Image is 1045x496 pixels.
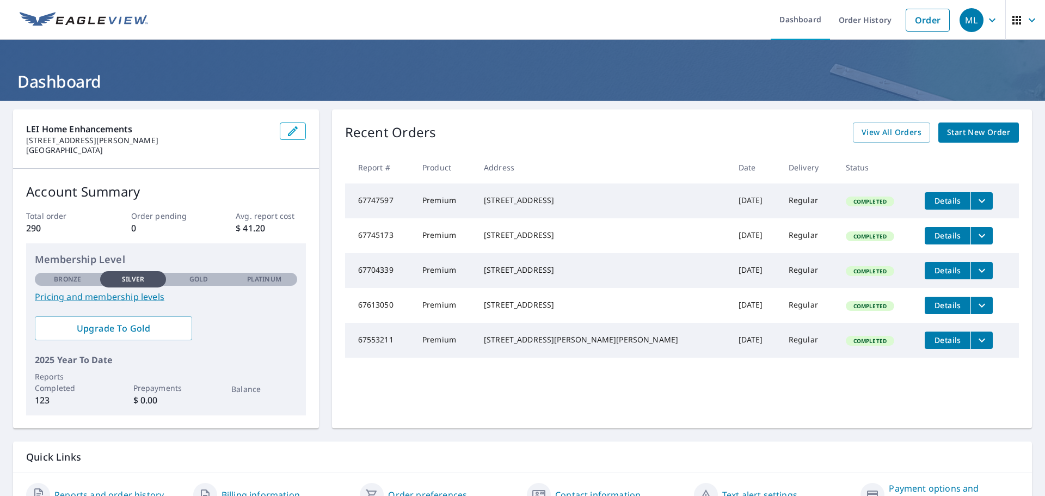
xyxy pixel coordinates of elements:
[853,123,930,143] a: View All Orders
[484,299,721,310] div: [STREET_ADDRESS]
[54,274,81,284] p: Bronze
[236,210,305,222] p: Avg. report cost
[131,210,201,222] p: Order pending
[780,151,837,183] th: Delivery
[730,151,780,183] th: Date
[475,151,730,183] th: Address
[931,300,964,310] span: Details
[35,252,297,267] p: Membership Level
[960,8,983,32] div: ML
[131,222,201,235] p: 0
[44,322,183,334] span: Upgrade To Gold
[345,253,414,288] td: 67704339
[780,323,837,358] td: Regular
[345,288,414,323] td: 67613050
[484,334,721,345] div: [STREET_ADDRESS][PERSON_NAME][PERSON_NAME]
[26,136,271,145] p: [STREET_ADDRESS][PERSON_NAME]
[780,288,837,323] td: Regular
[847,232,893,240] span: Completed
[20,12,148,28] img: EV Logo
[970,297,993,314] button: filesDropdownBtn-67613050
[13,70,1032,93] h1: Dashboard
[414,151,475,183] th: Product
[925,332,970,349] button: detailsBtn-67553211
[970,227,993,244] button: filesDropdownBtn-67745173
[133,382,199,394] p: Prepayments
[847,337,893,345] span: Completed
[345,323,414,358] td: 67553211
[35,353,297,366] p: 2025 Year To Date
[414,218,475,253] td: Premium
[925,227,970,244] button: detailsBtn-67745173
[414,323,475,358] td: Premium
[730,218,780,253] td: [DATE]
[931,195,964,206] span: Details
[133,394,199,407] p: $ 0.00
[847,267,893,275] span: Completed
[780,218,837,253] td: Regular
[780,253,837,288] td: Regular
[122,274,145,284] p: Silver
[730,323,780,358] td: [DATE]
[35,290,297,303] a: Pricing and membership levels
[414,253,475,288] td: Premium
[236,222,305,235] p: $ 41.20
[26,210,96,222] p: Total order
[345,218,414,253] td: 67745173
[345,151,414,183] th: Report #
[35,371,100,394] p: Reports Completed
[847,198,893,205] span: Completed
[906,9,950,32] a: Order
[26,123,271,136] p: LEI Home Enhancements
[35,316,192,340] a: Upgrade To Gold
[26,182,306,201] p: Account Summary
[938,123,1019,143] a: Start New Order
[189,274,208,284] p: Gold
[970,332,993,349] button: filesDropdownBtn-67553211
[862,126,921,139] span: View All Orders
[931,265,964,275] span: Details
[247,274,281,284] p: Platinum
[925,262,970,279] button: detailsBtn-67704339
[970,192,993,210] button: filesDropdownBtn-67747597
[970,262,993,279] button: filesDropdownBtn-67704339
[484,230,721,241] div: [STREET_ADDRESS]
[730,183,780,218] td: [DATE]
[414,183,475,218] td: Premium
[484,195,721,206] div: [STREET_ADDRESS]
[26,450,1019,464] p: Quick Links
[925,192,970,210] button: detailsBtn-67747597
[26,222,96,235] p: 290
[847,302,893,310] span: Completed
[35,394,100,407] p: 123
[947,126,1010,139] span: Start New Order
[414,288,475,323] td: Premium
[780,183,837,218] td: Regular
[931,335,964,345] span: Details
[931,230,964,241] span: Details
[730,288,780,323] td: [DATE]
[26,145,271,155] p: [GEOGRAPHIC_DATA]
[345,183,414,218] td: 67747597
[231,383,297,395] p: Balance
[484,265,721,275] div: [STREET_ADDRESS]
[730,253,780,288] td: [DATE]
[345,123,437,143] p: Recent Orders
[925,297,970,314] button: detailsBtn-67613050
[837,151,917,183] th: Status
